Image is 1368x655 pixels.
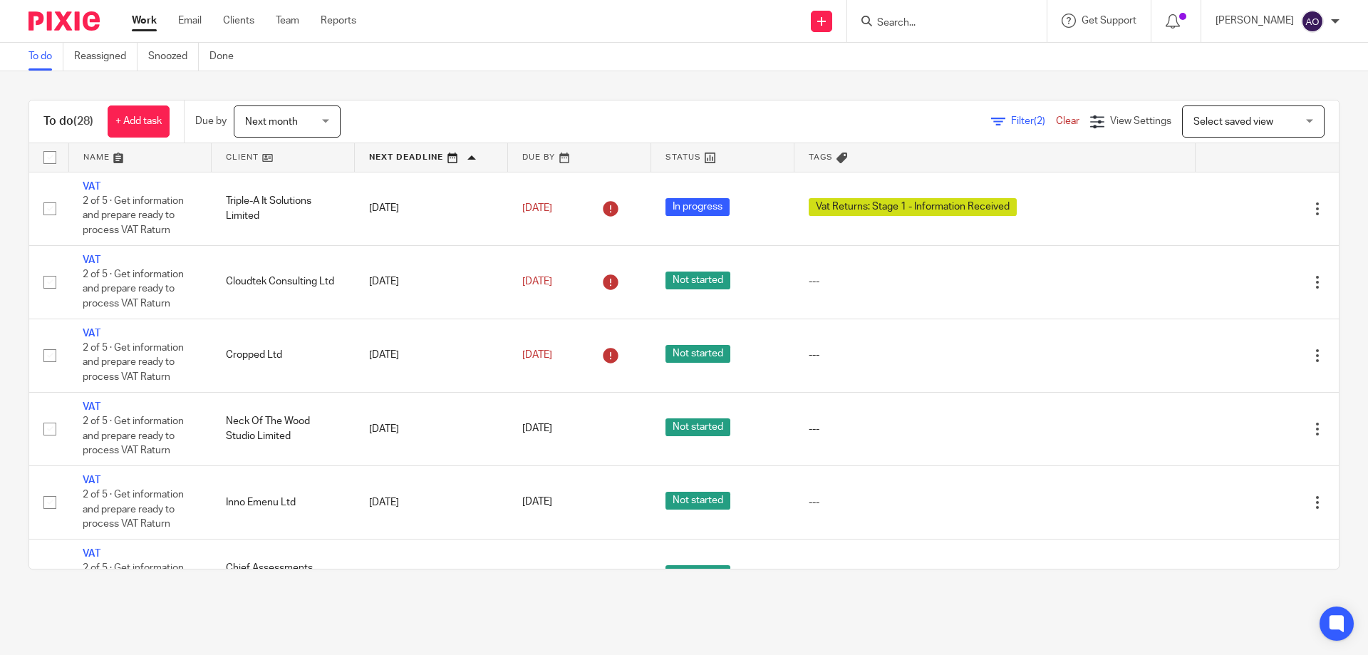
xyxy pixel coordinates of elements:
input: Search [876,17,1004,30]
a: VAT [83,549,100,559]
td: [DATE] [355,465,508,539]
a: To do [28,43,63,71]
span: Not started [665,418,730,436]
div: --- [809,274,1181,289]
span: [DATE] [522,350,552,360]
span: Filter [1011,116,1056,126]
a: Snoozed [148,43,199,71]
p: [PERSON_NAME] [1216,14,1294,28]
span: In progress [665,198,730,216]
td: Chief Assessments Limited [212,539,355,612]
span: Next month [245,117,298,127]
span: 2 of 5 · Get information and prepare ready to process VAT Raturn [83,343,184,382]
span: 2 of 5 · Get information and prepare ready to process VAT Raturn [83,490,184,529]
div: --- [809,495,1181,510]
span: (2) [1034,116,1045,126]
span: [DATE] [522,497,552,507]
img: svg%3E [1301,10,1324,33]
a: Team [276,14,299,28]
span: 2 of 5 · Get information and prepare ready to process VAT Raturn [83,196,184,235]
span: [DATE] [522,277,552,287]
span: (28) [73,115,93,127]
span: [DATE] [522,424,552,434]
a: + Add task [108,105,170,138]
span: Not started [665,345,730,363]
span: [DATE] [522,203,552,213]
a: Email [178,14,202,28]
a: VAT [83,402,100,412]
span: Not started [665,492,730,510]
div: --- [809,422,1181,436]
p: Due by [195,114,227,128]
a: VAT [83,255,100,265]
span: Not started [665,565,730,583]
a: Clear [1056,116,1079,126]
td: Cloudtek Consulting Ltd [212,245,355,319]
td: [DATE] [355,245,508,319]
span: Tags [809,153,833,161]
td: Cropped Ltd [212,319,355,392]
span: Vat Returns: Stage 1 - Information Received [809,198,1017,216]
a: Reassigned [74,43,138,71]
a: Clients [223,14,254,28]
td: Triple-A It Solutions Limited [212,172,355,245]
span: 2 of 5 · Get information and prepare ready to process VAT Raturn [83,563,184,602]
span: Get Support [1082,16,1136,26]
td: [DATE] [355,392,508,465]
div: --- [809,569,1181,583]
h1: To do [43,114,93,129]
td: [DATE] [355,539,508,612]
a: VAT [83,182,100,192]
span: 2 of 5 · Get information and prepare ready to process VAT Raturn [83,269,184,309]
span: Select saved view [1193,117,1273,127]
td: Neck Of The Wood Studio Limited [212,392,355,465]
td: Inno Emenu Ltd [212,465,355,539]
td: [DATE] [355,172,508,245]
span: 2 of 5 · Get information and prepare ready to process VAT Raturn [83,416,184,455]
a: VAT [83,329,100,339]
a: Work [132,14,157,28]
span: View Settings [1110,116,1171,126]
img: Pixie [28,11,100,31]
a: VAT [83,475,100,485]
td: [DATE] [355,319,508,392]
a: Reports [321,14,356,28]
a: Done [209,43,244,71]
span: Not started [665,272,730,289]
div: --- [809,348,1181,362]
